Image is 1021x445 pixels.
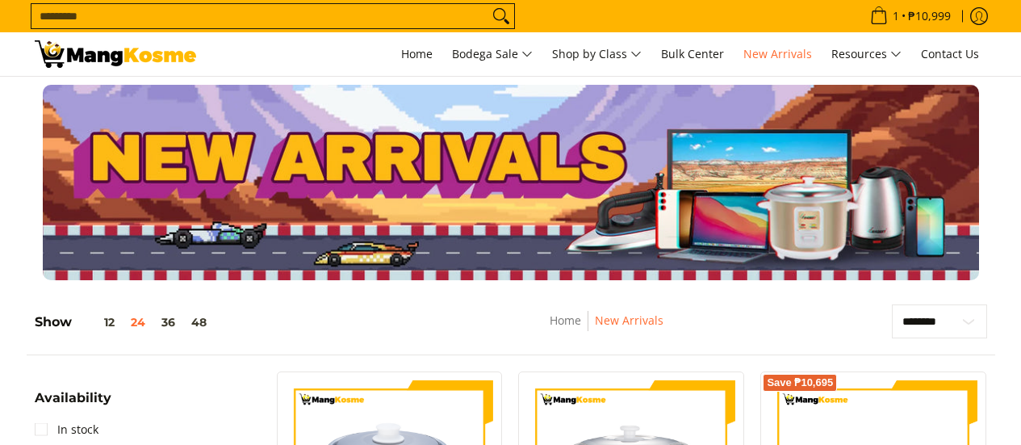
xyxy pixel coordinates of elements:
[183,316,215,329] button: 48
[913,32,987,76] a: Contact Us
[441,311,772,347] nav: Breadcrumbs
[743,46,812,61] span: New Arrivals
[212,32,987,76] nav: Main Menu
[123,316,153,329] button: 24
[401,46,433,61] span: Home
[921,46,979,61] span: Contact Us
[544,32,650,76] a: Shop by Class
[35,392,111,405] span: Availability
[823,32,910,76] a: Resources
[550,313,581,328] a: Home
[72,316,123,329] button: 12
[735,32,820,76] a: New Arrivals
[906,10,953,22] span: ₱10,999
[452,44,533,65] span: Bodega Sale
[653,32,732,76] a: Bulk Center
[595,313,663,328] a: New Arrivals
[153,316,183,329] button: 36
[865,7,956,25] span: •
[661,46,724,61] span: Bulk Center
[767,378,833,388] span: Save ₱10,695
[35,392,111,417] summary: Open
[35,40,196,68] img: New Arrivals: Fresh Release from The Premium Brands l Mang Kosme
[890,10,902,22] span: 1
[552,44,642,65] span: Shop by Class
[831,44,902,65] span: Resources
[488,4,514,28] button: Search
[444,32,541,76] a: Bodega Sale
[35,314,215,330] h5: Show
[393,32,441,76] a: Home
[35,417,98,443] a: In stock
